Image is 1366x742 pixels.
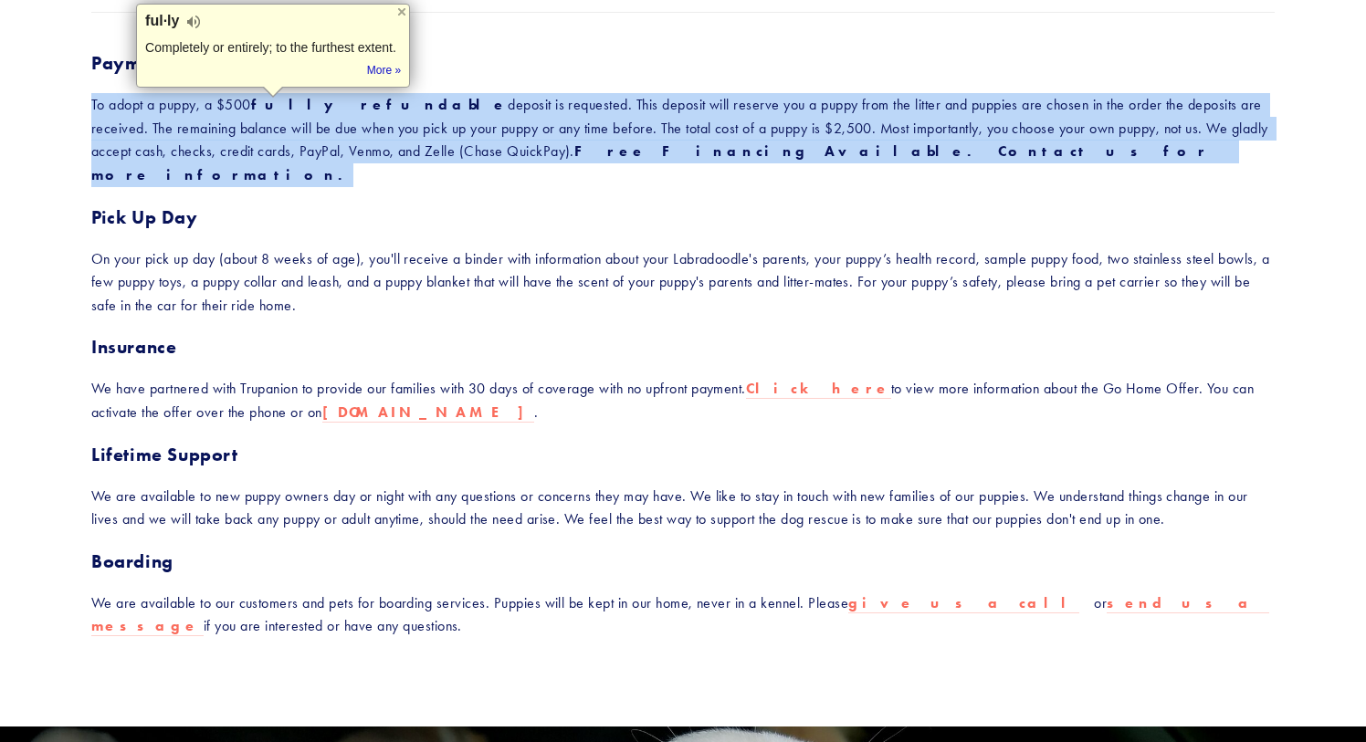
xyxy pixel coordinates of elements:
[91,52,168,74] strong: Payment
[251,96,509,113] strong: fully refundable
[91,93,1275,186] p: To adopt a puppy, a $500 deposit is requested. This deposit will reserve you a puppy from the lit...
[91,336,176,358] strong: Insurance
[91,485,1275,531] p: We are available to new puppy owners day or night with any questions or concerns they may have. W...
[746,380,891,399] a: Click here
[322,403,534,421] strong: [DOMAIN_NAME]
[848,594,1079,613] a: give us a call
[91,247,1275,318] p: On your pick up day (about 8 weeks of age), you'll receive a binder with information about your L...
[91,591,1275,638] p: We are available to our customers and pets for boarding services. Puppies will be kept in our hom...
[848,594,1079,611] strong: give us a call
[746,380,891,397] strong: Click here
[91,444,238,465] strong: Lifetime Support
[91,377,1275,423] p: We have partnered with Trupanion to provide our families with 30 days of coverage with no upfront...
[322,403,534,423] a: [DOMAIN_NAME]
[91,142,1224,183] strong: Free Financing Available. Contact us for more information.
[91,550,173,572] strong: Boarding
[91,206,198,228] strong: Pick Up Day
